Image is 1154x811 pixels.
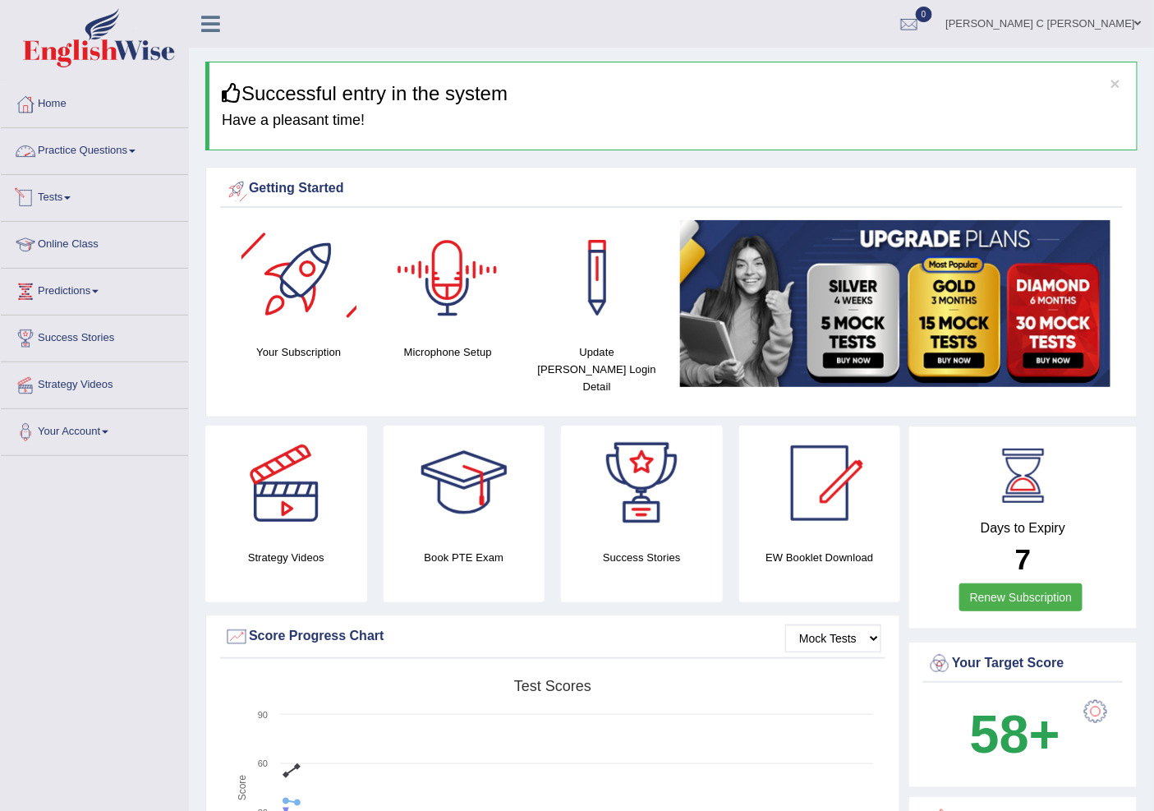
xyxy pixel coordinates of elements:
div: Score Progress Chart [224,624,881,649]
h4: Your Subscription [232,343,366,361]
h4: Days to Expiry [927,521,1119,536]
h4: Have a pleasant time! [222,113,1124,129]
button: × [1110,75,1120,92]
a: Online Class [1,222,188,263]
a: Your Account [1,409,188,450]
h4: Update [PERSON_NAME] Login Detail [531,343,664,395]
a: Predictions [1,269,188,310]
tspan: Test scores [514,678,591,694]
h4: Microphone Setup [382,343,515,361]
b: 58+ [970,704,1060,764]
a: Tests [1,175,188,216]
h4: Book PTE Exam [384,549,545,566]
text: 60 [258,758,268,768]
img: small5.jpg [680,220,1111,387]
tspan: Score [237,775,248,801]
h4: Success Stories [561,549,723,566]
b: 7 [1015,543,1031,575]
div: Getting Started [224,177,1119,201]
a: Home [1,81,188,122]
h4: Strategy Videos [205,549,367,566]
a: Success Stories [1,316,188,357]
a: Renew Subscription [959,583,1083,611]
span: 0 [916,7,932,22]
text: 90 [258,710,268,720]
a: Practice Questions [1,128,188,169]
div: Your Target Score [927,652,1119,676]
a: Strategy Videos [1,362,188,403]
h4: EW Booklet Download [739,549,901,566]
h3: Successful entry in the system [222,83,1124,104]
